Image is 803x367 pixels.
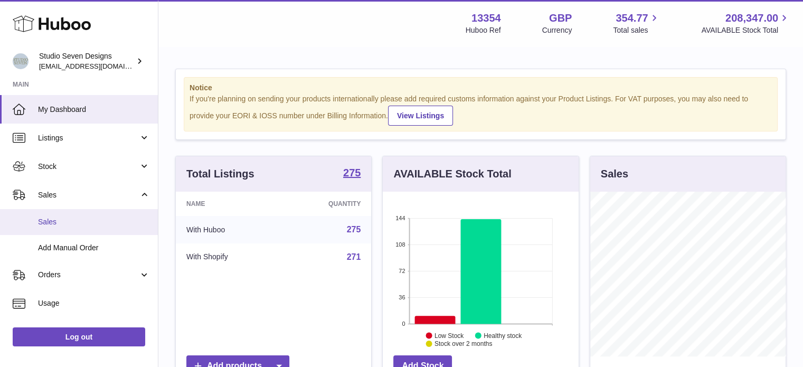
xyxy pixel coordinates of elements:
[613,25,660,35] span: Total sales
[395,241,405,248] text: 108
[343,167,361,178] strong: 275
[176,216,281,243] td: With Huboo
[471,11,501,25] strong: 13354
[549,11,572,25] strong: GBP
[616,11,648,25] span: 354.77
[542,25,572,35] div: Currency
[39,51,134,71] div: Studio Seven Designs
[281,192,372,216] th: Quantity
[13,327,145,346] a: Log out
[176,192,281,216] th: Name
[613,11,660,35] a: 354.77 Total sales
[399,294,405,300] text: 36
[484,332,522,339] text: Healthy stock
[347,225,361,234] a: 275
[38,105,150,115] span: My Dashboard
[601,167,628,181] h3: Sales
[399,268,405,274] text: 72
[402,321,405,327] text: 0
[343,167,361,180] a: 275
[466,25,501,35] div: Huboo Ref
[38,162,139,172] span: Stock
[725,11,778,25] span: 208,347.00
[434,332,464,339] text: Low Stock
[701,11,790,35] a: 208,347.00 AVAILABLE Stock Total
[393,167,511,181] h3: AVAILABLE Stock Total
[395,215,405,221] text: 144
[701,25,790,35] span: AVAILABLE Stock Total
[38,243,150,253] span: Add Manual Order
[186,167,254,181] h3: Total Listings
[190,83,772,93] strong: Notice
[13,53,29,69] img: internalAdmin-13354@internal.huboo.com
[38,190,139,200] span: Sales
[434,340,492,347] text: Stock over 2 months
[38,298,150,308] span: Usage
[38,217,150,227] span: Sales
[388,106,453,126] a: View Listings
[347,252,361,261] a: 271
[176,243,281,271] td: With Shopify
[38,133,139,143] span: Listings
[39,62,155,70] span: [EMAIL_ADDRESS][DOMAIN_NAME]
[38,270,139,280] span: Orders
[190,94,772,126] div: If you're planning on sending your products internationally please add required customs informati...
